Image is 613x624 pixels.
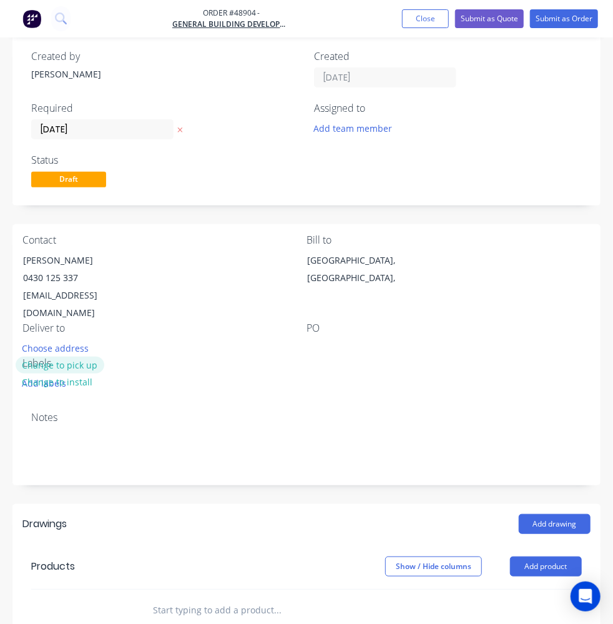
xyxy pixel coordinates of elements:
[31,67,299,81] div: [PERSON_NAME]
[31,154,299,166] div: Status
[31,172,106,187] span: Draft
[12,251,137,322] div: [PERSON_NAME]0430 125 337[EMAIL_ADDRESS][DOMAIN_NAME]
[172,7,291,19] span: Order #48904 -
[510,557,582,577] button: Add product
[385,557,482,577] button: Show / Hide columns
[314,51,582,62] div: Created
[172,19,291,30] a: General Building Development Pty Ltd
[22,517,67,532] div: Drawings
[530,9,598,28] button: Submit as Order
[402,9,449,28] button: Close
[297,251,421,291] div: [GEOGRAPHIC_DATA], [GEOGRAPHIC_DATA],
[455,9,524,28] button: Submit as Quote
[307,119,399,136] button: Add team member
[307,252,411,287] div: [GEOGRAPHIC_DATA], [GEOGRAPHIC_DATA],
[519,514,591,534] button: Add drawing
[22,234,306,246] div: Contact
[571,582,601,612] div: Open Intercom Messenger
[31,102,299,114] div: Required
[22,9,41,28] img: Factory
[16,374,99,390] button: Change to install
[22,322,306,334] div: Deliver to
[23,287,127,322] div: [EMAIL_ADDRESS][DOMAIN_NAME]
[314,119,399,136] button: Add team member
[306,322,591,334] div: PO
[16,357,104,374] button: Change to pick up
[31,51,299,62] div: Created by
[306,234,591,246] div: Bill to
[31,559,75,574] div: Products
[152,597,340,622] input: Start typing to add a product...
[314,102,582,114] div: Assigned to
[16,339,96,356] button: Choose address
[23,252,127,269] div: [PERSON_NAME]
[22,357,306,369] div: Labels
[23,269,127,287] div: 0430 125 337
[31,412,582,423] div: Notes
